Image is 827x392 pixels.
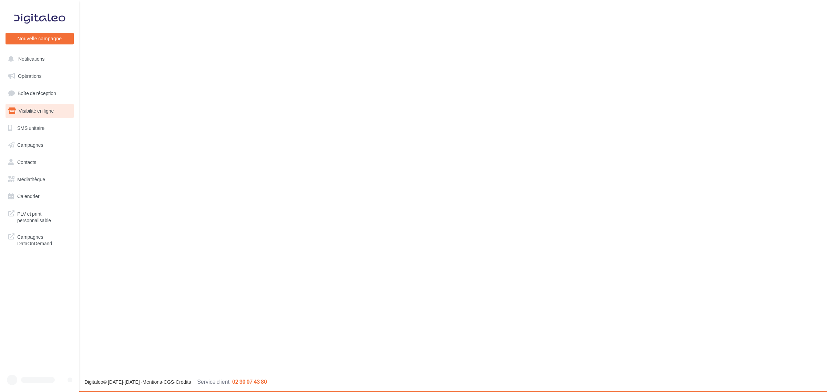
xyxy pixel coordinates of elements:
[4,206,75,227] a: PLV et print personnalisable
[6,33,74,44] button: Nouvelle campagne
[4,155,75,169] a: Contacts
[17,209,71,224] span: PLV et print personnalisable
[4,104,75,118] a: Visibilité en ligne
[197,378,229,385] span: Service client
[18,56,44,62] span: Notifications
[18,90,56,96] span: Boîte de réception
[18,73,41,79] span: Opérations
[4,138,75,152] a: Campagnes
[17,142,43,148] span: Campagnes
[142,379,162,385] a: Mentions
[4,172,75,187] a: Médiathèque
[176,379,191,385] a: Crédits
[4,86,75,101] a: Boîte de réception
[17,159,36,165] span: Contacts
[4,69,75,83] a: Opérations
[84,379,267,385] span: © [DATE]-[DATE] - - -
[4,189,75,204] a: Calendrier
[19,108,54,114] span: Visibilité en ligne
[4,52,72,66] button: Notifications
[4,121,75,135] a: SMS unitaire
[17,125,44,131] span: SMS unitaire
[164,379,174,385] a: CGS
[232,378,267,385] span: 02 30 07 43 80
[4,229,75,250] a: Campagnes DataOnDemand
[17,232,71,247] span: Campagnes DataOnDemand
[84,379,103,385] a: Digitaleo
[17,176,45,182] span: Médiathèque
[17,193,40,199] span: Calendrier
